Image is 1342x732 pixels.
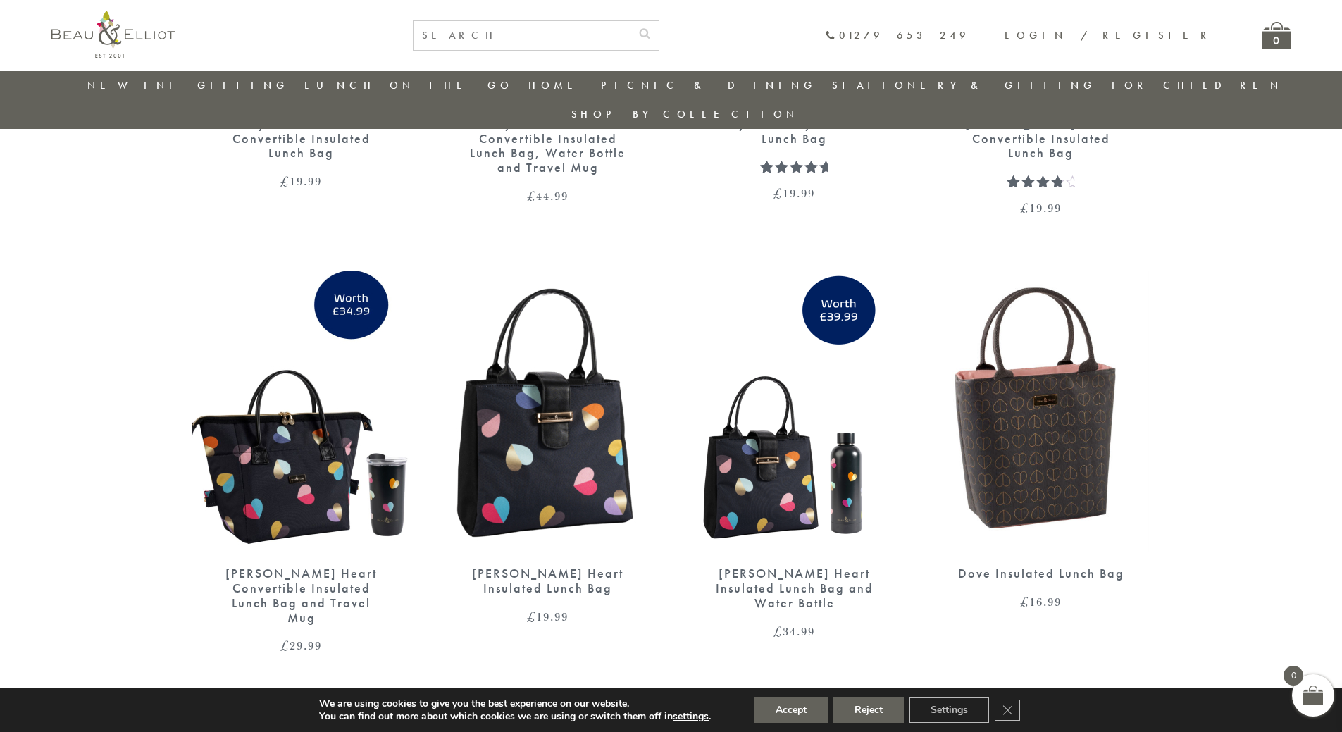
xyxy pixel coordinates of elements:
div: [PERSON_NAME] Heart Insulated Lunch Bag [464,566,633,595]
bdi: 19.99 [1020,199,1062,216]
bdi: 16.99 [1020,593,1062,610]
span: £ [773,623,783,640]
a: Gifting [197,78,289,92]
div: Navy Broken-hearted Convertible Insulated Lunch Bag [217,117,386,161]
div: Rated 5.00 out of 5 [760,160,828,173]
a: 0 [1262,22,1291,49]
bdi: 19.99 [527,608,569,625]
span: £ [1020,199,1029,216]
a: Lunch On The Go [304,78,513,92]
a: Login / Register [1005,28,1213,42]
div: [PERSON_NAME] Heart Convertible Insulated Lunch Bag [957,117,1126,161]
span: £ [280,637,290,654]
button: Accept [754,697,828,723]
button: settings [673,710,709,723]
button: Settings [909,697,989,723]
span: £ [773,185,783,201]
img: Emily Heart Insulated Lunch Bag [439,271,657,552]
a: Dove Insulated Lunch Bag Dove Insulated Lunch Bag £16.99 [932,271,1150,608]
span: 1 [760,160,768,192]
a: Emily Heart Convertible Lunch Bag and Travel Mug [PERSON_NAME] Heart Convertible Insulated Lunch ... [192,271,411,652]
input: SEARCH [414,21,630,50]
bdi: 19.99 [773,185,815,201]
a: Picnic & Dining [601,78,816,92]
span: £ [527,187,536,204]
span: £ [280,173,290,190]
button: Close GDPR Cookie Banner [995,700,1020,721]
span: 0 [1284,666,1303,686]
button: Reject [833,697,904,723]
a: Shop by collection [571,107,799,121]
a: Emily Heart Insulated Lunch Bag and Water Bottle [PERSON_NAME] Heart Insulated Lunch Bag and Wate... [685,271,904,637]
p: We are using cookies to give you the best experience on our website. [319,697,711,710]
a: Stationery & Gifting [832,78,1096,92]
span: Rated out of 5 based on customer rating [760,160,828,242]
img: Dove Insulated Lunch Bag [932,271,1149,552]
span: Rated out of 5 based on customer rating [1007,175,1062,270]
div: Dove Insulated Lunch Bag [957,566,1126,581]
a: Emily Heart Insulated Lunch Bag [PERSON_NAME] Heart Insulated Lunch Bag £19.99 [439,271,657,623]
a: Home [528,78,585,92]
img: Emily Heart Insulated Lunch Bag and Water Bottle [685,271,904,552]
a: New in! [87,78,182,92]
bdi: 19.99 [280,173,322,190]
div: [PERSON_NAME] Heart Convertible Insulated Lunch Bag and Travel Mug [217,566,386,625]
span: 1 [1007,175,1014,206]
img: Emily Heart Convertible Lunch Bag and Travel Mug [192,271,411,552]
span: £ [527,608,536,625]
span: £ [1020,593,1029,610]
bdi: 29.99 [280,637,322,654]
div: Rated 4.00 out of 5 [1007,175,1075,187]
bdi: 34.99 [773,623,815,640]
div: Navy 7L Luxury Insulated Lunch Bag [710,117,879,146]
bdi: 44.99 [527,187,569,204]
a: For Children [1112,78,1283,92]
a: 01279 653 249 [825,30,969,42]
p: You can find out more about which cookies we are using or switch them off in . [319,710,711,723]
img: logo [51,11,175,58]
div: Navy Broken-hearted Convertible Insulated Lunch Bag, Water Bottle and Travel Mug [464,117,633,175]
div: [PERSON_NAME] Heart Insulated Lunch Bag and Water Bottle [710,566,879,610]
